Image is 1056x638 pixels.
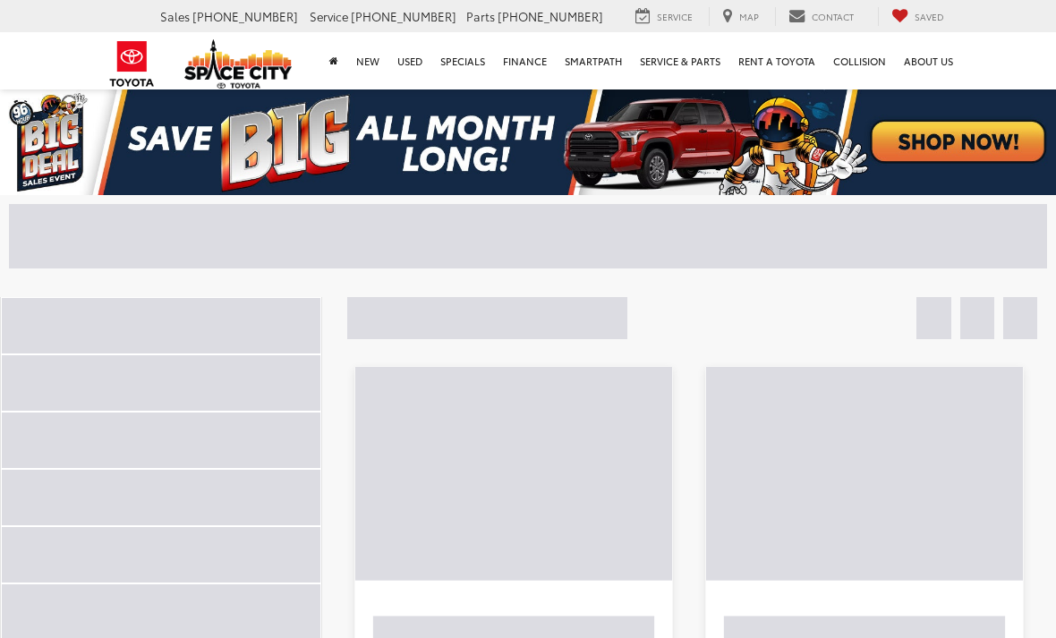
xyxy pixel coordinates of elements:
[498,8,603,24] span: [PHONE_NUMBER]
[320,32,347,89] a: Home
[310,8,348,24] span: Service
[347,32,388,89] a: New
[824,32,895,89] a: Collision
[494,32,556,89] a: Finance
[709,7,772,26] a: Map
[915,10,944,23] span: Saved
[98,35,166,93] img: Toyota
[657,10,693,23] span: Service
[739,10,759,23] span: Map
[556,32,631,89] a: SmartPath
[878,7,958,26] a: My Saved Vehicles
[895,32,962,89] a: About Us
[388,32,431,89] a: Used
[812,10,854,23] span: Contact
[622,7,706,26] a: Service
[775,7,867,26] a: Contact
[729,32,824,89] a: Rent a Toyota
[466,8,495,24] span: Parts
[631,32,729,89] a: Service & Parts
[184,39,292,89] img: Space City Toyota
[192,8,298,24] span: [PHONE_NUMBER]
[351,8,456,24] span: [PHONE_NUMBER]
[160,8,190,24] span: Sales
[431,32,494,89] a: Specials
